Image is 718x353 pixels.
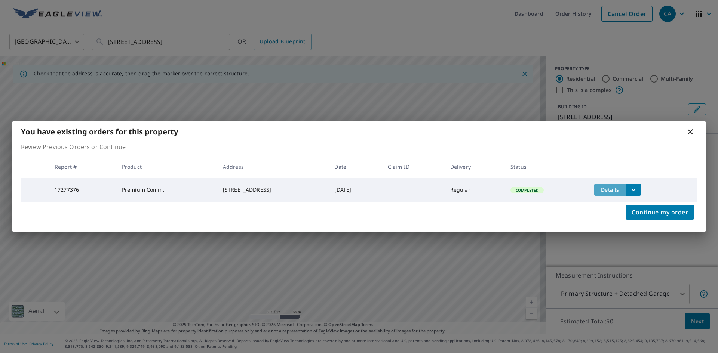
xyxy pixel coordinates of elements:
[444,178,504,202] td: Regular
[632,207,688,217] span: Continue my order
[599,186,621,193] span: Details
[594,184,626,196] button: detailsBtn-17277376
[21,127,178,137] b: You have existing orders for this property
[626,184,641,196] button: filesDropdownBtn-17277376
[626,205,694,220] button: Continue my order
[217,156,329,178] th: Address
[49,178,116,202] td: 17277376
[444,156,504,178] th: Delivery
[511,188,543,193] span: Completed
[21,142,697,151] p: Review Previous Orders or Continue
[328,156,381,178] th: Date
[49,156,116,178] th: Report #
[223,186,323,193] div: [STREET_ADDRESS]
[328,178,381,202] td: [DATE]
[116,178,217,202] td: Premium Comm.
[382,156,444,178] th: Claim ID
[504,156,589,178] th: Status
[116,156,217,178] th: Product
